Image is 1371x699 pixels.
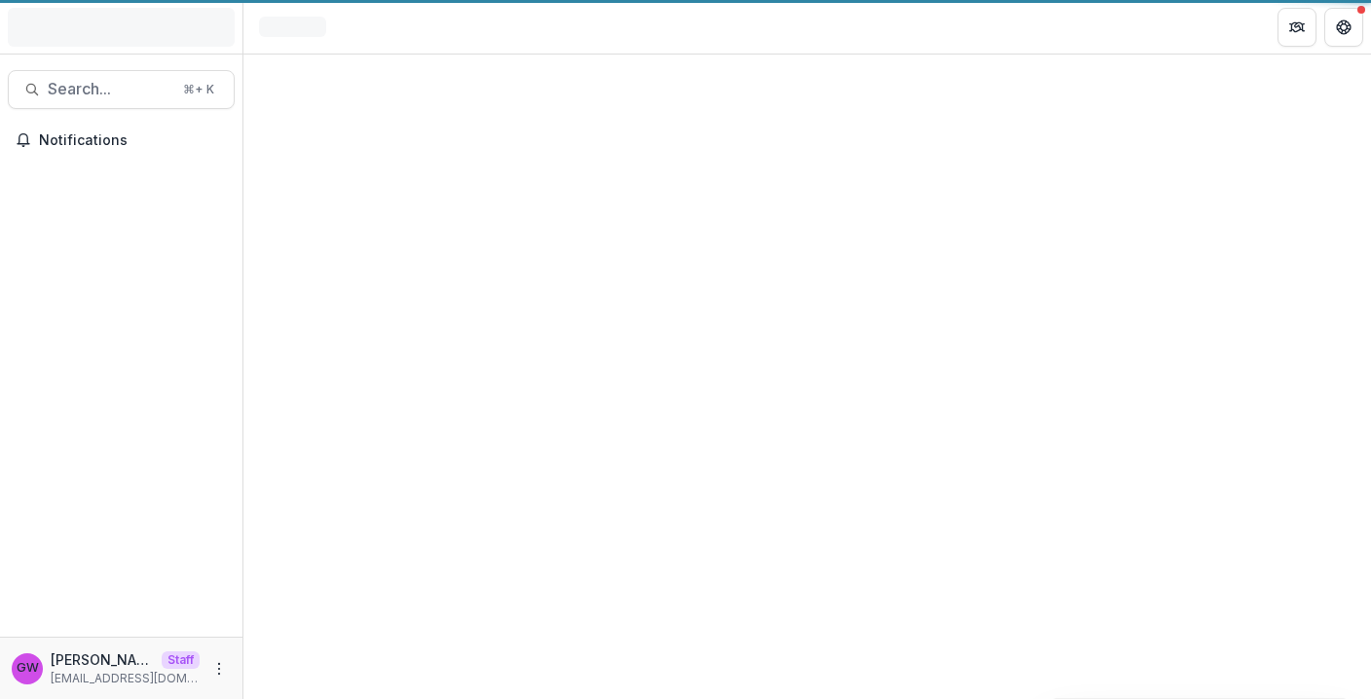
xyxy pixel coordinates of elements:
[51,649,154,670] p: [PERSON_NAME]
[48,80,171,98] span: Search...
[179,79,218,100] div: ⌘ + K
[162,651,200,669] p: Staff
[17,662,39,675] div: Grace W
[8,70,235,109] button: Search...
[8,125,235,156] button: Notifications
[39,132,227,149] span: Notifications
[251,13,334,41] nav: breadcrumb
[1324,8,1363,47] button: Get Help
[51,670,200,687] p: [EMAIL_ADDRESS][DOMAIN_NAME]
[207,657,231,681] button: More
[1278,8,1316,47] button: Partners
